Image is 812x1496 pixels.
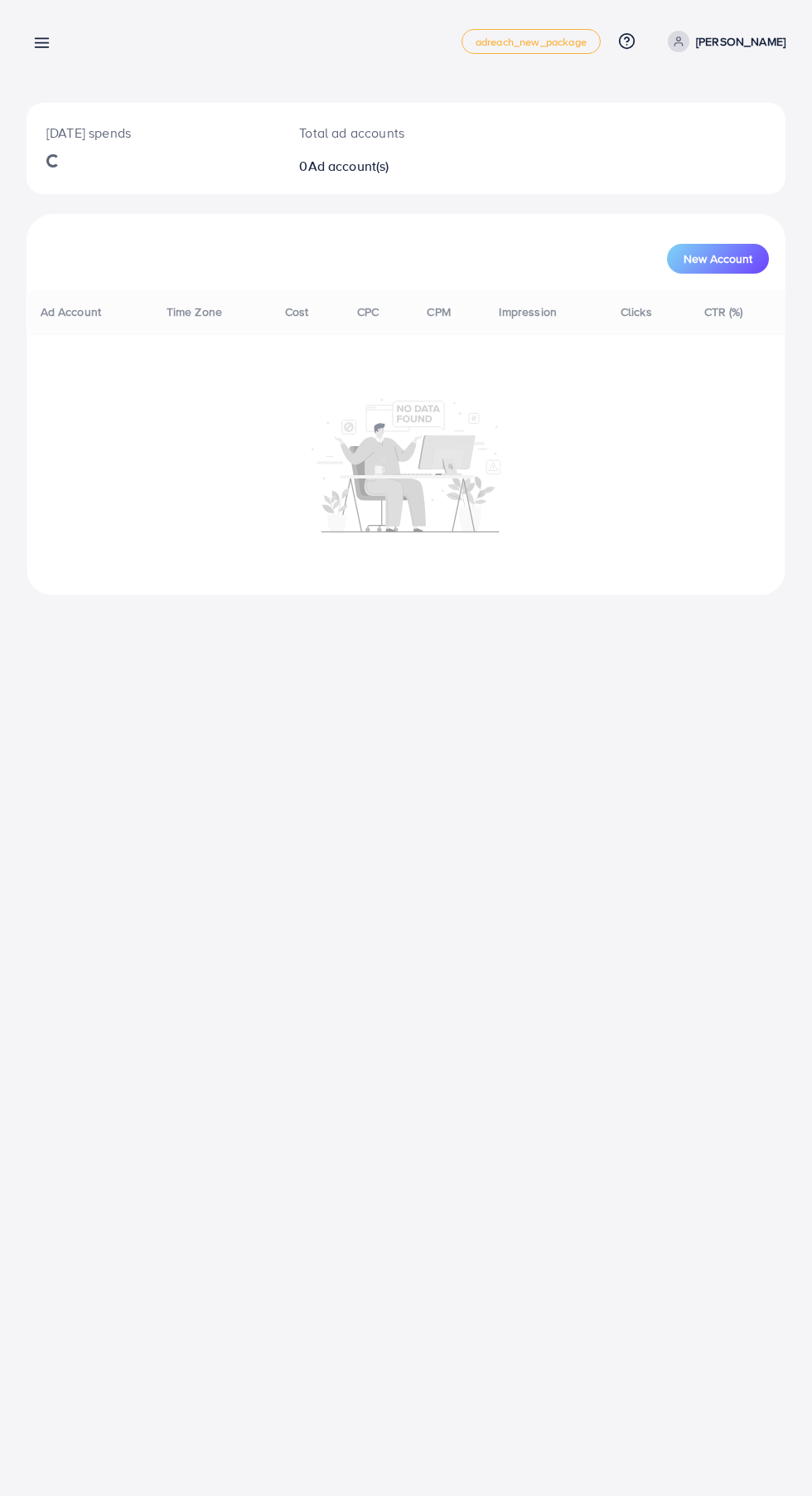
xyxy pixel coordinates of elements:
a: [PERSON_NAME] [661,31,785,52]
button: New Account [667,244,769,274]
h2: 0 [299,158,449,174]
p: [PERSON_NAME] [696,32,785,51]
a: adreach_new_package [462,29,601,54]
span: Ad account(s) [308,157,389,175]
span: New Account [684,253,752,265]
span: adreach_new_package [476,36,587,47]
p: [DATE] spends [46,123,259,143]
p: Total ad accounts [299,123,449,143]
